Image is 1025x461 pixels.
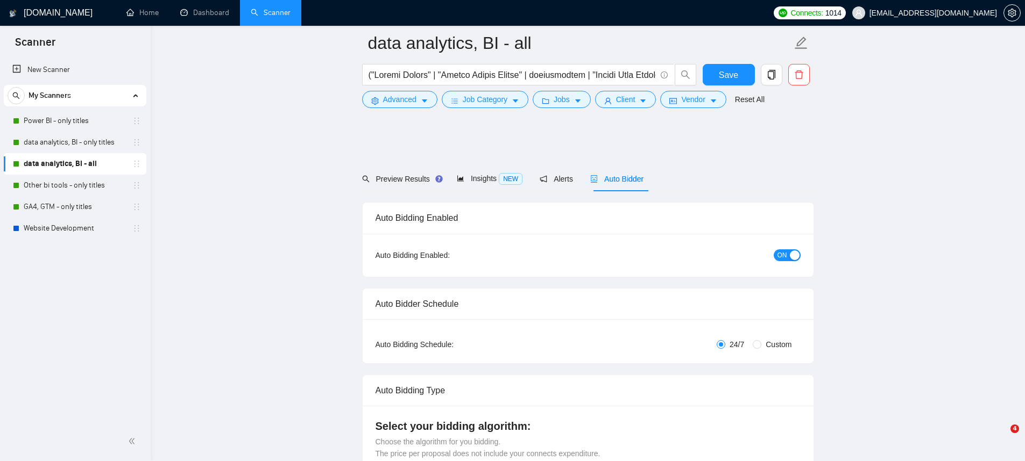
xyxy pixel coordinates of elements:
iframe: Intercom live chat [988,424,1014,450]
div: Auto Bidding Schedule: [376,338,517,350]
button: idcardVendorcaret-down [660,91,726,108]
button: delete [788,64,810,85]
button: barsJob Categorycaret-down [442,91,528,108]
div: Auto Bidding Enabled [376,203,801,233]
a: dashboardDashboard [180,8,229,17]
button: search [675,64,696,85]
span: Preview Results [362,175,440,183]
span: caret-down [639,97,647,105]
span: Jobs [554,93,570,105]
span: holder [132,138,141,147]
a: data analytics, BI - only titles [24,132,126,153]
span: ON [777,249,787,261]
span: holder [132,203,141,211]
span: Connects: [790,7,823,19]
img: upwork-logo.png [779,9,787,17]
span: Choose the algorithm for you bidding. The price per proposal does not include your connects expen... [376,437,600,458]
a: New Scanner [12,59,138,81]
button: setting [1003,4,1021,21]
span: caret-down [512,97,519,105]
div: Auto Bidding Enabled: [376,249,517,261]
a: data analytics, BI - all [24,153,126,175]
button: search [8,87,25,104]
span: Vendor [681,93,705,105]
span: search [675,70,696,80]
span: setting [1004,9,1020,17]
span: robot [590,175,598,183]
span: copy [761,70,782,80]
input: Scanner name... [368,30,792,56]
a: Reset All [735,93,765,105]
span: My Scanners [29,85,71,106]
input: Search Freelance Jobs... [369,68,656,82]
span: folder [542,97,549,105]
span: holder [132,160,141,168]
span: Advanced [383,93,416,105]
span: edit [794,36,808,50]
button: Save [703,64,755,85]
span: notification [540,175,547,183]
div: Auto Bidder Schedule [376,289,801,319]
span: holder [132,181,141,190]
span: search [362,175,370,183]
img: logo [9,5,17,22]
span: Custom [761,338,796,350]
button: copy [761,64,782,85]
span: area-chart [457,175,464,182]
a: searchScanner [251,8,291,17]
a: homeHome [126,8,159,17]
span: 1014 [825,7,842,19]
span: setting [371,97,379,105]
a: setting [1003,9,1021,17]
div: Tooltip anchor [434,174,444,184]
li: New Scanner [4,59,146,81]
span: Alerts [540,175,573,183]
span: search [8,92,24,99]
a: Power BI - only titles [24,110,126,132]
span: Client [616,93,635,105]
div: Auto Bidding Type [376,375,801,406]
a: Website Development [24,218,126,239]
span: Insights [457,174,522,183]
span: Auto Bidder [590,175,644,183]
a: Other bi tools - only titles [24,175,126,196]
a: GA4, GTM - only titles [24,196,126,218]
li: My Scanners [4,85,146,239]
span: holder [132,117,141,125]
button: userClientcaret-down [595,91,656,108]
span: info-circle [661,71,668,78]
span: caret-down [574,97,582,105]
span: Save [719,68,738,82]
span: Scanner [6,34,64,57]
span: caret-down [710,97,717,105]
span: 24/7 [725,338,748,350]
span: caret-down [421,97,428,105]
span: idcard [669,97,677,105]
button: settingAdvancedcaret-down [362,91,437,108]
span: holder [132,224,141,233]
span: user [604,97,612,105]
span: NEW [499,173,522,185]
span: Job Category [463,93,507,105]
span: 4 [1010,424,1019,433]
span: double-left [128,436,139,446]
span: delete [789,70,809,80]
h4: Select your bidding algorithm: [376,419,801,434]
button: folderJobscaret-down [533,91,591,108]
span: user [855,9,863,17]
span: bars [451,97,458,105]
